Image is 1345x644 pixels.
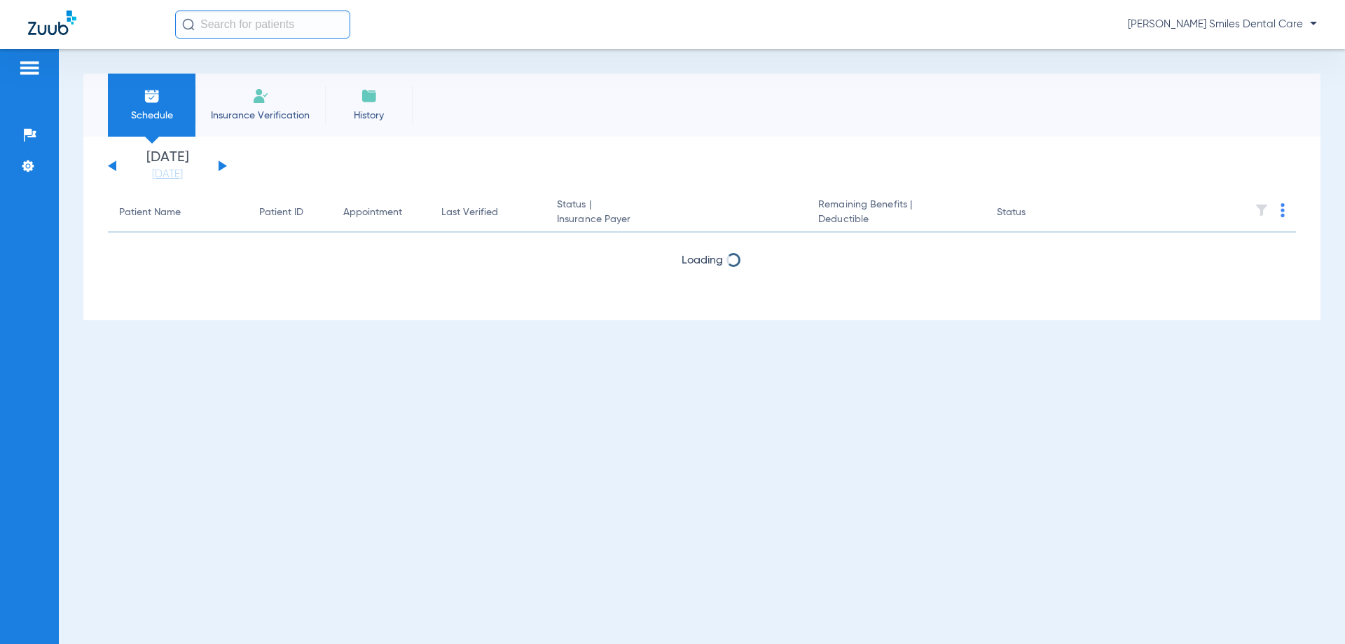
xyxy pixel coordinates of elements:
[1255,203,1269,217] img: filter.svg
[818,212,974,227] span: Deductible
[1281,203,1285,217] img: group-dot-blue.svg
[336,109,402,123] span: History
[175,11,350,39] input: Search for patients
[182,18,195,31] img: Search Icon
[557,212,796,227] span: Insurance Payer
[125,151,209,181] li: [DATE]
[343,205,419,220] div: Appointment
[1128,18,1317,32] span: [PERSON_NAME] Smiles Dental Care
[441,205,498,220] div: Last Verified
[361,88,378,104] img: History
[986,193,1080,233] th: Status
[807,193,985,233] th: Remaining Benefits |
[343,205,402,220] div: Appointment
[119,205,237,220] div: Patient Name
[125,167,209,181] a: [DATE]
[252,88,269,104] img: Manual Insurance Verification
[546,193,807,233] th: Status |
[441,205,534,220] div: Last Verified
[28,11,76,35] img: Zuub Logo
[259,205,303,220] div: Patient ID
[119,205,181,220] div: Patient Name
[118,109,185,123] span: Schedule
[144,88,160,104] img: Schedule
[18,60,41,76] img: hamburger-icon
[682,255,723,266] span: Loading
[206,109,315,123] span: Insurance Verification
[259,205,321,220] div: Patient ID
